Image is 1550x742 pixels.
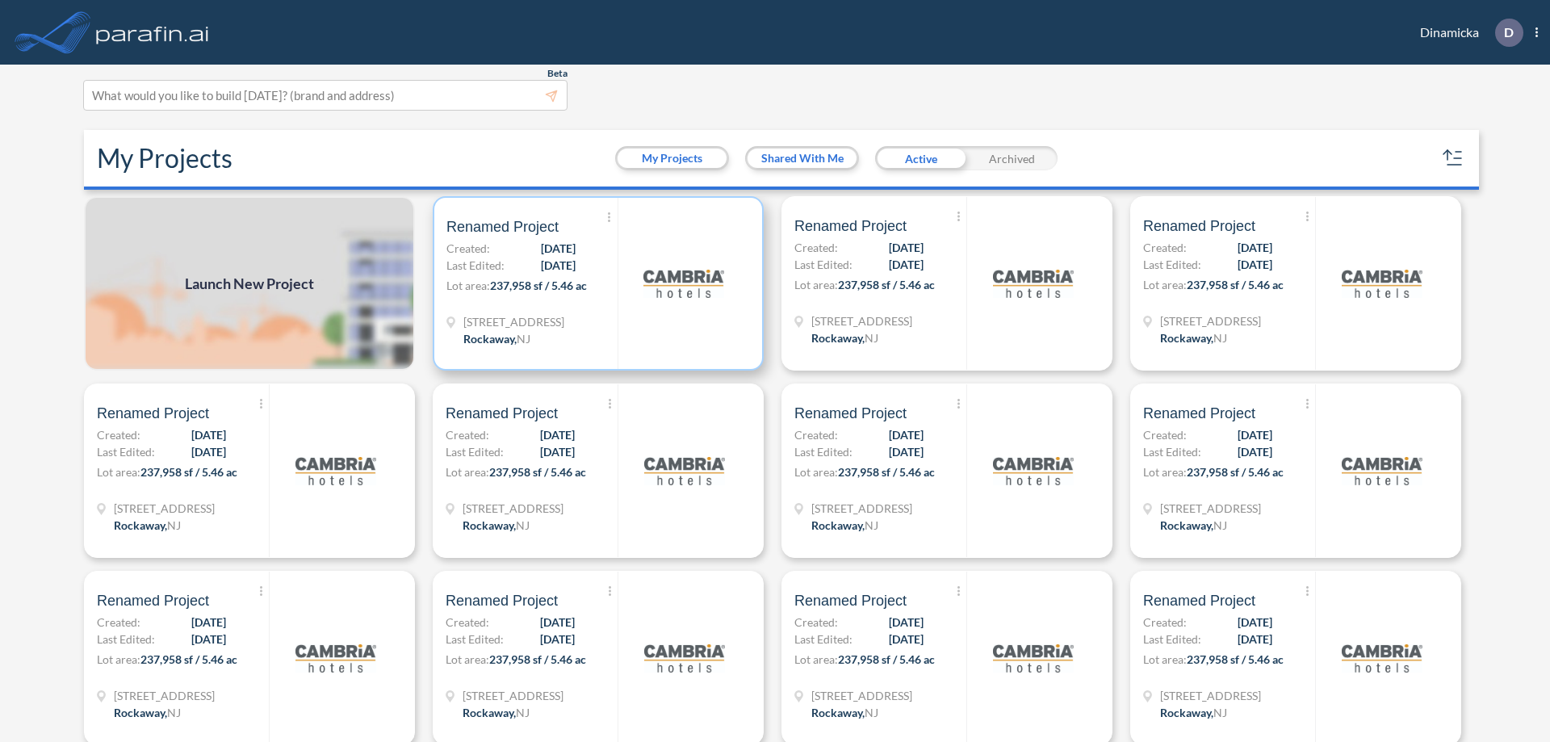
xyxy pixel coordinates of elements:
[1342,243,1422,324] img: logo
[463,330,530,347] div: Rockaway, NJ
[1160,329,1227,346] div: Rockaway, NJ
[1342,430,1422,511] img: logo
[1187,465,1284,479] span: 237,958 sf / 5.46 ac
[84,196,415,371] img: add
[794,404,907,423] span: Renamed Project
[446,257,505,274] span: Last Edited:
[794,426,838,443] span: Created:
[191,614,226,631] span: [DATE]
[547,67,568,80] span: Beta
[1238,614,1272,631] span: [DATE]
[489,465,586,479] span: 237,958 sf / 5.46 ac
[889,443,924,460] span: [DATE]
[446,404,558,423] span: Renamed Project
[516,706,530,719] span: NJ
[644,430,725,511] img: logo
[114,706,167,719] span: Rockaway ,
[811,329,878,346] div: Rockaway, NJ
[114,704,181,721] div: Rockaway, NJ
[889,256,924,273] span: [DATE]
[540,443,575,460] span: [DATE]
[811,704,878,721] div: Rockaway, NJ
[993,243,1074,324] img: logo
[865,331,878,345] span: NJ
[489,652,586,666] span: 237,958 sf / 5.46 ac
[463,332,517,346] span: Rockaway ,
[1440,145,1466,171] button: sort
[446,426,489,443] span: Created:
[540,614,575,631] span: [DATE]
[463,517,530,534] div: Rockaway, NJ
[1504,25,1514,40] p: D
[1160,687,1261,704] span: 321 Mt Hope Ave
[97,426,140,443] span: Created:
[517,332,530,346] span: NJ
[838,278,935,291] span: 237,958 sf / 5.46 ac
[966,146,1058,170] div: Archived
[1143,404,1255,423] span: Renamed Project
[463,704,530,721] div: Rockaway, NJ
[97,465,140,479] span: Lot area:
[446,240,490,257] span: Created:
[1238,239,1272,256] span: [DATE]
[167,518,181,532] span: NJ
[490,279,587,292] span: 237,958 sf / 5.46 ac
[541,257,576,274] span: [DATE]
[1187,278,1284,291] span: 237,958 sf / 5.46 ac
[167,706,181,719] span: NJ
[794,591,907,610] span: Renamed Project
[838,465,935,479] span: 237,958 sf / 5.46 ac
[1396,19,1538,47] div: Dinamicka
[540,631,575,648] span: [DATE]
[84,196,415,371] a: Launch New Project
[811,687,912,704] span: 321 Mt Hope Ave
[1143,256,1201,273] span: Last Edited:
[1187,652,1284,666] span: 237,958 sf / 5.46 ac
[889,631,924,648] span: [DATE]
[97,404,209,423] span: Renamed Project
[516,518,530,532] span: NJ
[93,16,212,48] img: logo
[97,652,140,666] span: Lot area:
[97,443,155,460] span: Last Edited:
[993,430,1074,511] img: logo
[1143,278,1187,291] span: Lot area:
[1143,591,1255,610] span: Renamed Project
[794,216,907,236] span: Renamed Project
[1160,331,1213,345] span: Rockaway ,
[838,652,935,666] span: 237,958 sf / 5.46 ac
[540,426,575,443] span: [DATE]
[191,443,226,460] span: [DATE]
[1238,631,1272,648] span: [DATE]
[811,706,865,719] span: Rockaway ,
[114,687,215,704] span: 321 Mt Hope Ave
[446,465,489,479] span: Lot area:
[140,465,237,479] span: 237,958 sf / 5.46 ac
[1143,614,1187,631] span: Created:
[875,146,966,170] div: Active
[1143,216,1255,236] span: Renamed Project
[446,279,490,292] span: Lot area:
[644,618,725,698] img: logo
[541,240,576,257] span: [DATE]
[463,313,564,330] span: 321 Mt Hope Ave
[1143,426,1187,443] span: Created:
[1143,631,1201,648] span: Last Edited:
[446,217,559,237] span: Renamed Project
[463,500,563,517] span: 321 Mt Hope Ave
[446,631,504,648] span: Last Edited:
[463,706,516,719] span: Rockaway ,
[114,517,181,534] div: Rockaway, NJ
[446,652,489,666] span: Lot area:
[295,430,376,511] img: logo
[295,618,376,698] img: logo
[889,614,924,631] span: [DATE]
[794,465,838,479] span: Lot area:
[618,149,727,168] button: My Projects
[1238,426,1272,443] span: [DATE]
[1160,704,1227,721] div: Rockaway, NJ
[748,149,857,168] button: Shared With Me
[446,614,489,631] span: Created:
[794,443,852,460] span: Last Edited:
[1238,443,1272,460] span: [DATE]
